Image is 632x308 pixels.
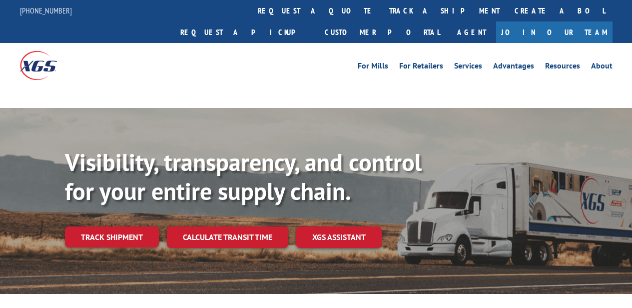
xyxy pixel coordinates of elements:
[296,226,382,248] a: XGS ASSISTANT
[545,62,580,73] a: Resources
[317,21,447,43] a: Customer Portal
[65,226,159,247] a: Track shipment
[399,62,443,73] a: For Retailers
[591,62,613,73] a: About
[358,62,388,73] a: For Mills
[447,21,496,43] a: Agent
[167,226,288,248] a: Calculate transit time
[173,21,317,43] a: Request a pickup
[20,5,72,15] a: [PHONE_NUMBER]
[454,62,482,73] a: Services
[65,146,422,206] b: Visibility, transparency, and control for your entire supply chain.
[493,62,534,73] a: Advantages
[496,21,613,43] a: Join Our Team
